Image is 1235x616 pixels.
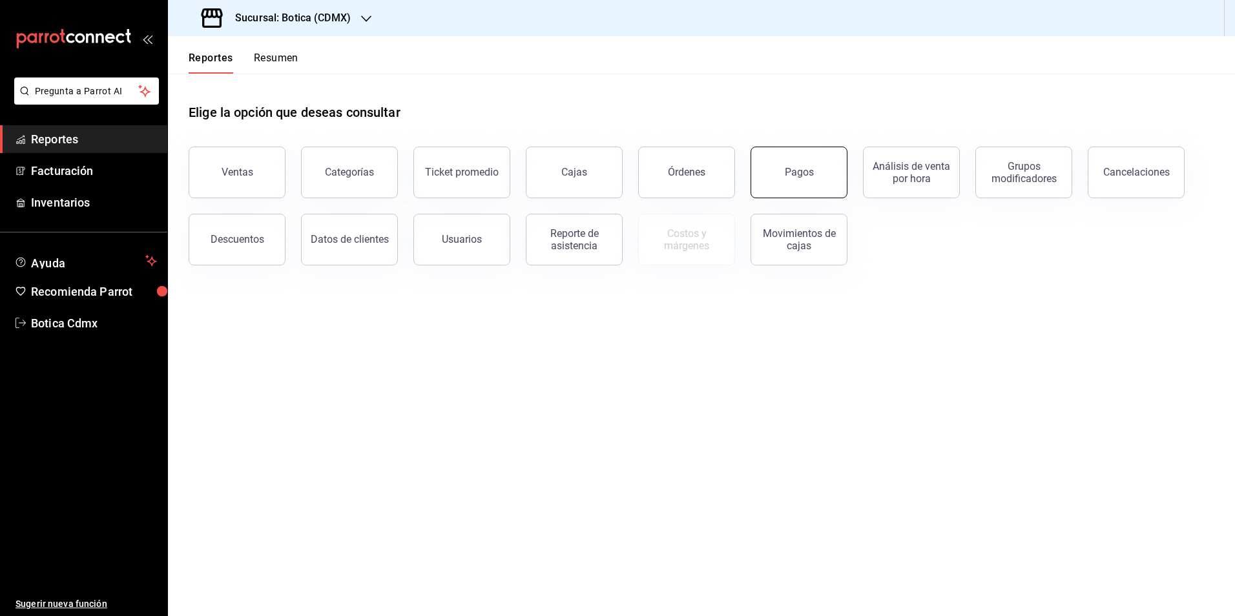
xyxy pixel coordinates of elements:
span: Botica Cdmx [31,314,157,332]
button: Análisis de venta por hora [863,147,960,198]
button: open_drawer_menu [142,34,152,44]
div: Categorías [325,166,374,178]
button: Resumen [254,52,298,74]
div: navigation tabs [189,52,298,74]
div: Reporte de asistencia [534,227,614,252]
div: Movimientos de cajas [759,227,839,252]
button: Pregunta a Parrot AI [14,77,159,105]
button: Cancelaciones [1088,147,1185,198]
button: Categorías [301,147,398,198]
button: Cajas [526,147,623,198]
h1: Elige la opción que deseas consultar [189,103,400,122]
div: Ticket promedio [425,166,499,178]
div: Usuarios [442,233,482,245]
div: Análisis de venta por hora [871,160,951,185]
div: Pagos [785,166,814,178]
button: Contrata inventarios para ver este reporte [638,214,735,265]
button: Reportes [189,52,233,74]
h3: Sucursal: Botica (CDMX) [225,10,351,26]
div: Cancelaciones [1103,166,1170,178]
span: Inventarios [31,194,157,211]
div: Ventas [222,166,253,178]
span: Sugerir nueva función [16,597,157,611]
a: Pregunta a Parrot AI [9,94,159,107]
span: Reportes [31,130,157,148]
span: Facturación [31,162,157,180]
button: Ventas [189,147,285,198]
button: Reporte de asistencia [526,214,623,265]
div: Órdenes [668,166,705,178]
div: Descuentos [211,233,264,245]
button: Ticket promedio [413,147,510,198]
div: Costos y márgenes [647,227,727,252]
span: Pregunta a Parrot AI [35,85,139,98]
button: Pagos [751,147,847,198]
button: Grupos modificadores [975,147,1072,198]
button: Movimientos de cajas [751,214,847,265]
button: Descuentos [189,214,285,265]
button: Usuarios [413,214,510,265]
button: Órdenes [638,147,735,198]
span: Recomienda Parrot [31,283,157,300]
div: Datos de clientes [311,233,389,245]
div: Cajas [561,166,587,178]
button: Datos de clientes [301,214,398,265]
span: Ayuda [31,253,140,269]
div: Grupos modificadores [984,160,1064,185]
